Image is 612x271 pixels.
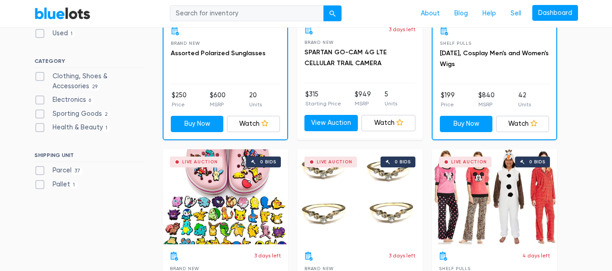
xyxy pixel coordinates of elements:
input: Search for inventory [170,5,324,22]
span: Brand New [304,40,334,45]
span: 29 [89,83,101,90]
p: MSRP [355,100,371,108]
a: Dashboard [532,5,578,21]
a: Buy Now [171,116,224,132]
a: Watch [227,116,280,132]
li: $840 [478,90,495,109]
p: 4 days left [522,252,550,260]
div: 0 bids [395,160,411,164]
p: Starting Price [305,100,341,108]
p: 3 days left [254,252,281,260]
p: Price [172,100,187,109]
a: Live Auction 0 bids [432,149,557,244]
p: Units [385,100,397,108]
label: Pallet [34,180,78,190]
a: Sell [503,5,529,22]
label: Electronics [34,95,94,105]
a: [DATE], Cosplay Men's and Women's Wigs [440,49,549,68]
a: Blog [447,5,475,22]
span: 1 [70,181,78,189]
p: Units [518,100,531,109]
li: $949 [355,90,371,108]
a: View Auction [304,115,358,131]
a: BlueLots [34,7,91,20]
li: $250 [172,90,187,109]
h6: SHIPPING UNIT [34,152,143,162]
li: 5 [385,90,397,108]
span: 1 [103,125,111,132]
a: Assorted Polarized Sunglasses [171,49,265,57]
p: MSRP [478,100,495,109]
a: About [414,5,447,22]
a: Watch [361,115,415,131]
div: 0 bids [529,160,545,164]
label: Health & Beauty [34,123,111,133]
span: 37 [72,168,83,175]
div: 0 bids [260,160,276,164]
h6: CATEGORY [34,58,143,68]
li: $600 [210,90,226,109]
span: Brand New [171,41,200,46]
span: 6 [86,97,94,104]
p: 3 days left [389,252,415,260]
li: $199 [441,90,455,109]
li: 20 [249,90,262,109]
label: Parcel [34,166,83,176]
span: Shelf Pulls [440,41,472,46]
span: Brand New [304,266,334,271]
span: Brand New [170,266,199,271]
a: Watch [496,116,549,132]
label: Sporting Goods [34,109,111,119]
div: Live Auction [451,160,487,164]
p: 3 days left [389,25,415,33]
a: Help [475,5,503,22]
a: Live Auction 0 bids [297,149,423,244]
li: 42 [518,90,531,109]
p: Price [441,100,455,109]
p: Units [249,100,262,109]
a: SPARTAN GO-CAM 4G LTE CELLULAR TRAIL CAMERA [304,48,387,67]
label: Clothing, Shoes & Accessories [34,71,143,91]
label: Used [34,29,76,38]
p: MSRP [210,100,226,109]
span: 1 [68,30,76,38]
a: Live Auction 0 bids [163,149,288,244]
li: $315 [305,90,341,108]
span: Shelf Pulls [439,266,471,271]
a: Buy Now [440,116,493,132]
span: 2 [102,111,111,118]
div: Live Auction [317,160,352,164]
div: Live Auction [182,160,218,164]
